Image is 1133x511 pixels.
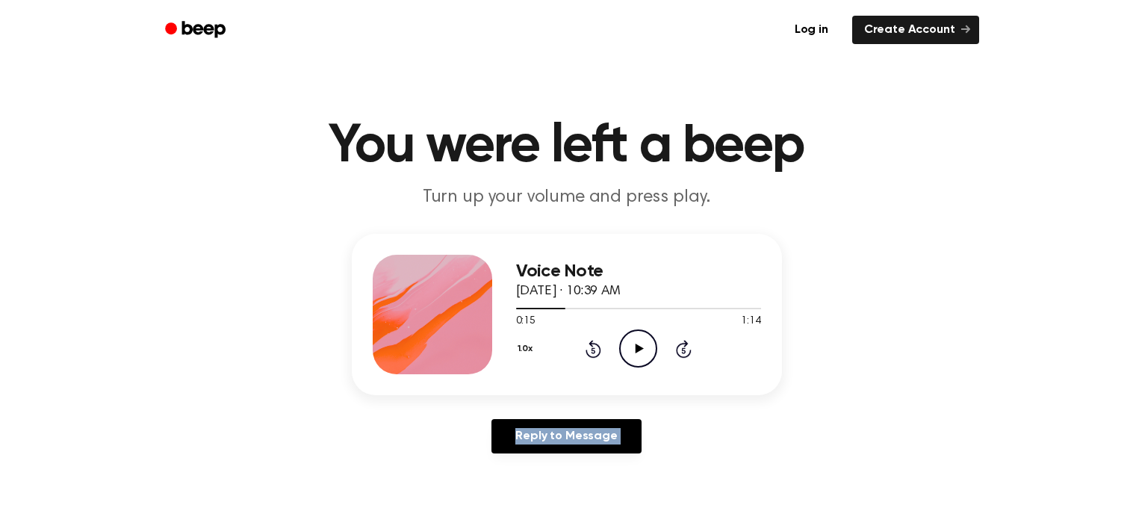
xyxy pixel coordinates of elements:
a: Log in [780,13,843,47]
p: Turn up your volume and press play. [280,185,854,210]
button: 1.0x [516,336,538,362]
a: Create Account [852,16,979,44]
h3: Voice Note [516,261,761,282]
a: Reply to Message [491,419,641,453]
span: [DATE] · 10:39 AM [516,285,621,298]
a: Beep [155,16,239,45]
span: 1:14 [741,314,760,329]
h1: You were left a beep [184,120,949,173]
span: 0:15 [516,314,536,329]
